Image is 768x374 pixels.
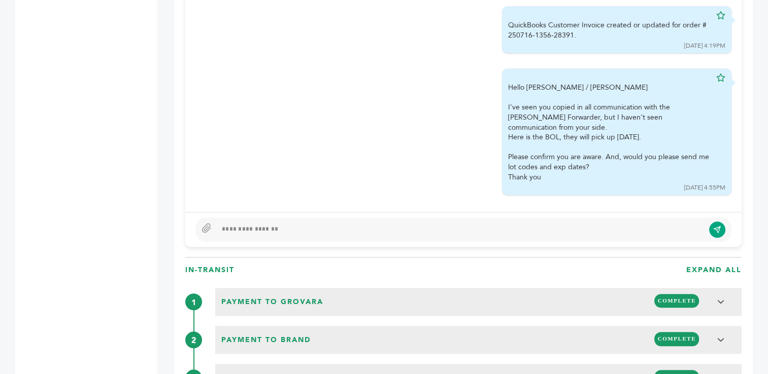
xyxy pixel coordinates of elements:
span: Payment to brand [218,332,314,348]
span: COMPLETE [654,294,699,308]
span: COMPLETE [654,332,699,346]
div: [DATE] 4:55PM [684,183,725,192]
span: Payment to Grovara [218,294,326,310]
div: Hello [PERSON_NAME] / [PERSON_NAME] I've seen you copied in all communication with the [PERSON_NA... [508,83,711,182]
div: [DATE] 4:19PM [684,42,725,50]
h3: In-Transit [185,265,235,275]
div: QuickBooks Customer Invoice created or updated for order # 250716-1356-28391. [508,20,711,40]
h3: EXPAND ALL [686,265,742,275]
